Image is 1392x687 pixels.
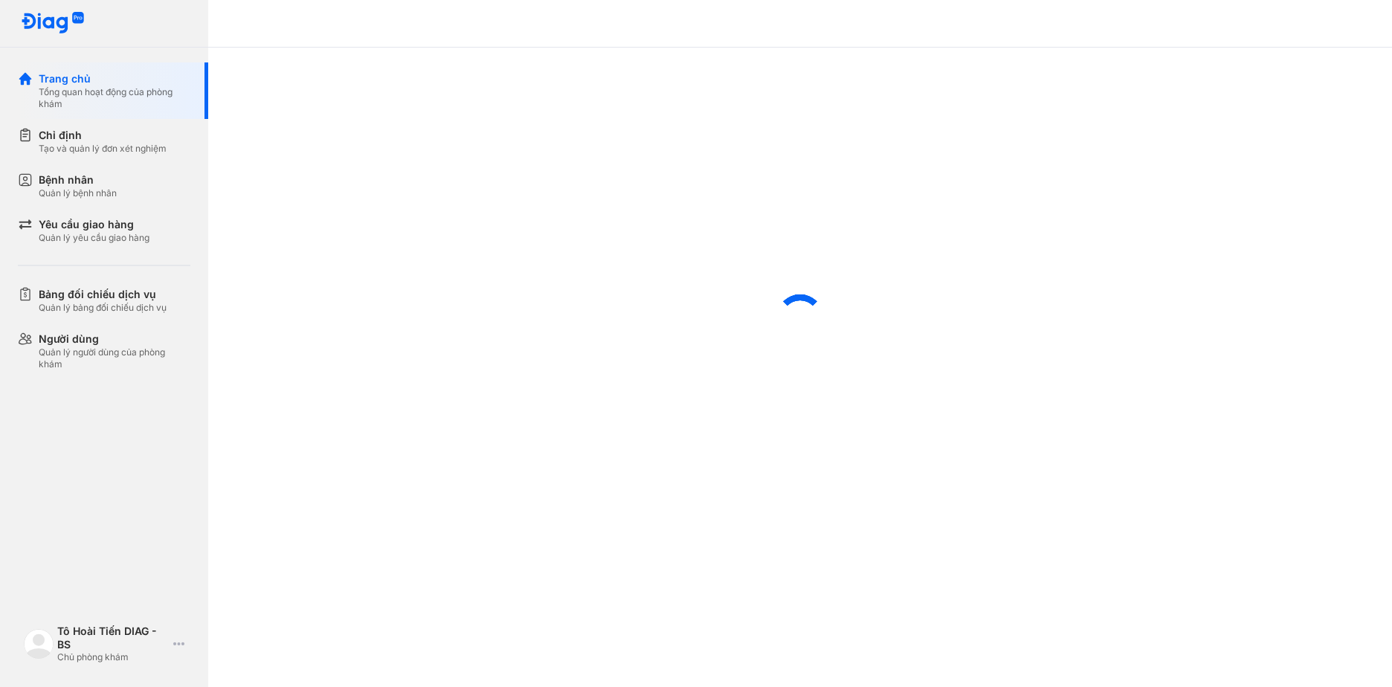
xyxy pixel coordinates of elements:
[39,332,190,346] div: Người dùng
[21,12,85,35] img: logo
[39,232,149,244] div: Quản lý yêu cầu giao hàng
[39,71,190,86] div: Trang chủ
[39,128,167,143] div: Chỉ định
[39,187,117,199] div: Quản lý bệnh nhân
[39,302,167,314] div: Quản lý bảng đối chiếu dịch vụ
[39,172,117,187] div: Bệnh nhân
[39,346,190,370] div: Quản lý người dùng của phòng khám
[39,287,167,302] div: Bảng đối chiếu dịch vụ
[39,217,149,232] div: Yêu cầu giao hàng
[57,625,167,651] div: Tô Hoài Tiến DIAG - BS
[39,86,190,110] div: Tổng quan hoạt động của phòng khám
[39,143,167,155] div: Tạo và quản lý đơn xét nghiệm
[24,629,54,659] img: logo
[57,651,167,663] div: Chủ phòng khám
